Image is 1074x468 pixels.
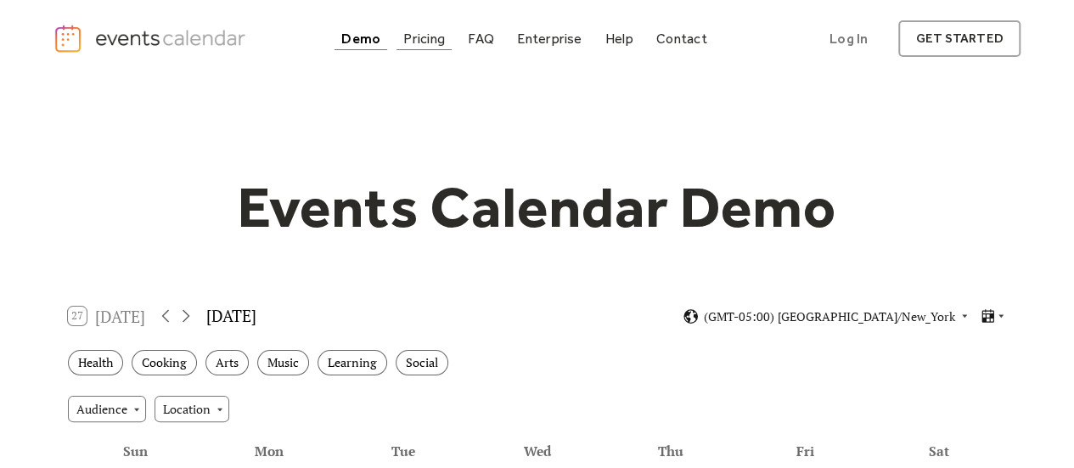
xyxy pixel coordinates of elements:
[898,20,1020,57] a: get started
[517,34,582,43] div: Enterprise
[605,34,633,43] div: Help
[341,34,380,43] div: Demo
[403,34,445,43] div: Pricing
[656,34,707,43] div: Contact
[53,24,250,54] a: home
[461,27,501,50] a: FAQ
[396,27,452,50] a: Pricing
[211,172,863,242] h1: Events Calendar Demo
[335,27,387,50] a: Demo
[599,27,640,50] a: Help
[813,20,885,57] a: Log In
[649,27,714,50] a: Contact
[468,34,494,43] div: FAQ
[510,27,588,50] a: Enterprise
